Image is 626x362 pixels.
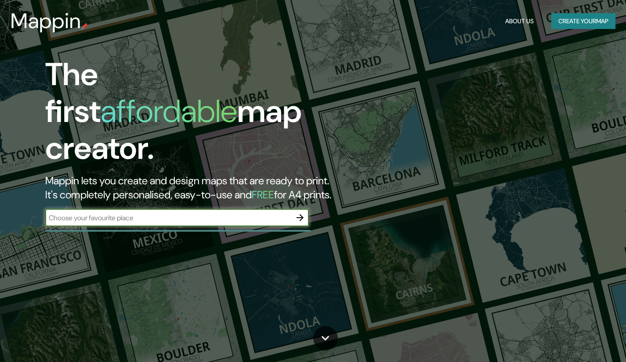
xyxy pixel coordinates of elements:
[551,13,615,29] button: Create yourmap
[502,13,537,29] button: About Us
[45,213,291,223] input: Choose your favourite place
[101,91,237,132] h1: affordable
[81,23,88,30] img: mappin-pin
[11,9,81,33] h3: Mappin
[45,174,358,202] h2: Mappin lets you create and design maps that are ready to print. It's completely personalised, eas...
[45,56,358,174] h1: The first map creator.
[252,188,274,201] h5: FREE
